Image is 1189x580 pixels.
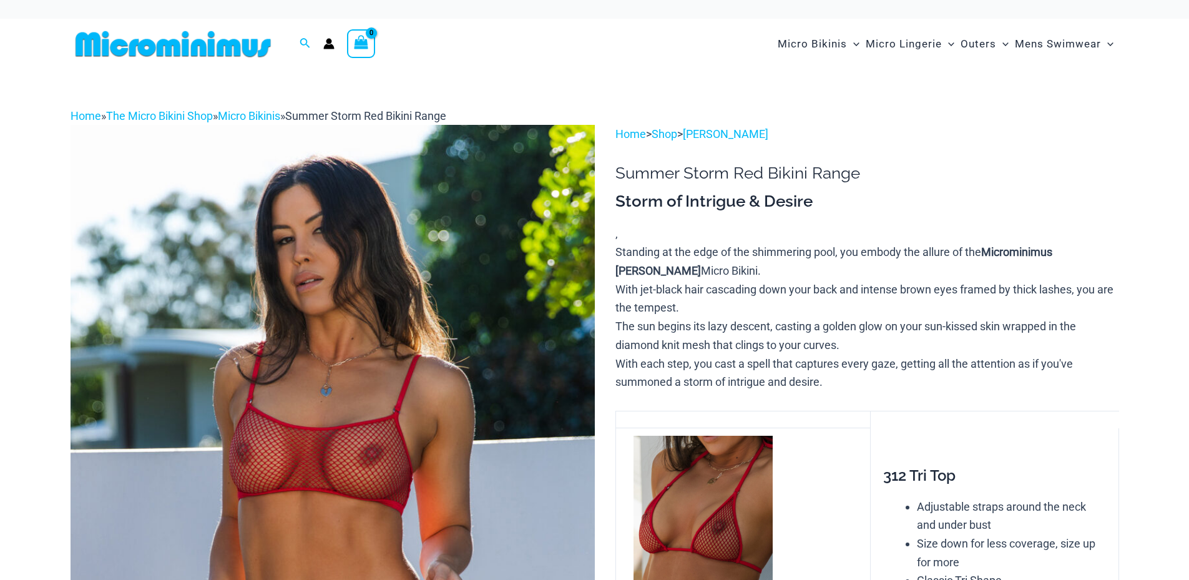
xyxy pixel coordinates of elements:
span: Outers [961,28,996,60]
span: Mens Swimwear [1015,28,1101,60]
span: Menu Toggle [847,28,859,60]
a: View Shopping Cart, empty [347,29,376,58]
span: Summer Storm Red Bikini Range [285,109,446,122]
span: Micro Lingerie [866,28,942,60]
a: The Micro Bikini Shop [106,109,213,122]
a: Account icon link [323,38,335,49]
a: [PERSON_NAME] [683,127,768,140]
a: Home [71,109,101,122]
a: Micro LingerieMenu ToggleMenu Toggle [863,25,957,63]
span: Micro Bikinis [778,28,847,60]
h3: Storm of Intrigue & Desire [615,191,1118,212]
a: OutersMenu ToggleMenu Toggle [957,25,1012,63]
span: Menu Toggle [996,28,1009,60]
a: Search icon link [300,36,311,52]
p: > > [615,125,1118,144]
div: , [615,191,1118,391]
nav: Site Navigation [773,23,1119,65]
span: » » » [71,109,446,122]
li: Size down for less coverage, size up for more [917,534,1107,571]
span: Menu Toggle [1101,28,1113,60]
h1: Summer Storm Red Bikini Range [615,164,1118,183]
p: Standing at the edge of the shimmering pool, you embody the allure of the Micro Bikini. With jet-... [615,243,1118,391]
a: Mens SwimwearMenu ToggleMenu Toggle [1012,25,1117,63]
span: 312 Tri Top [883,466,956,484]
a: Micro BikinisMenu ToggleMenu Toggle [775,25,863,63]
a: Micro Bikinis [218,109,280,122]
span: Menu Toggle [942,28,954,60]
a: Home [615,127,646,140]
a: Shop [652,127,677,140]
li: Adjustable straps around the neck and under bust [917,498,1107,534]
img: MM SHOP LOGO FLAT [71,30,276,58]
